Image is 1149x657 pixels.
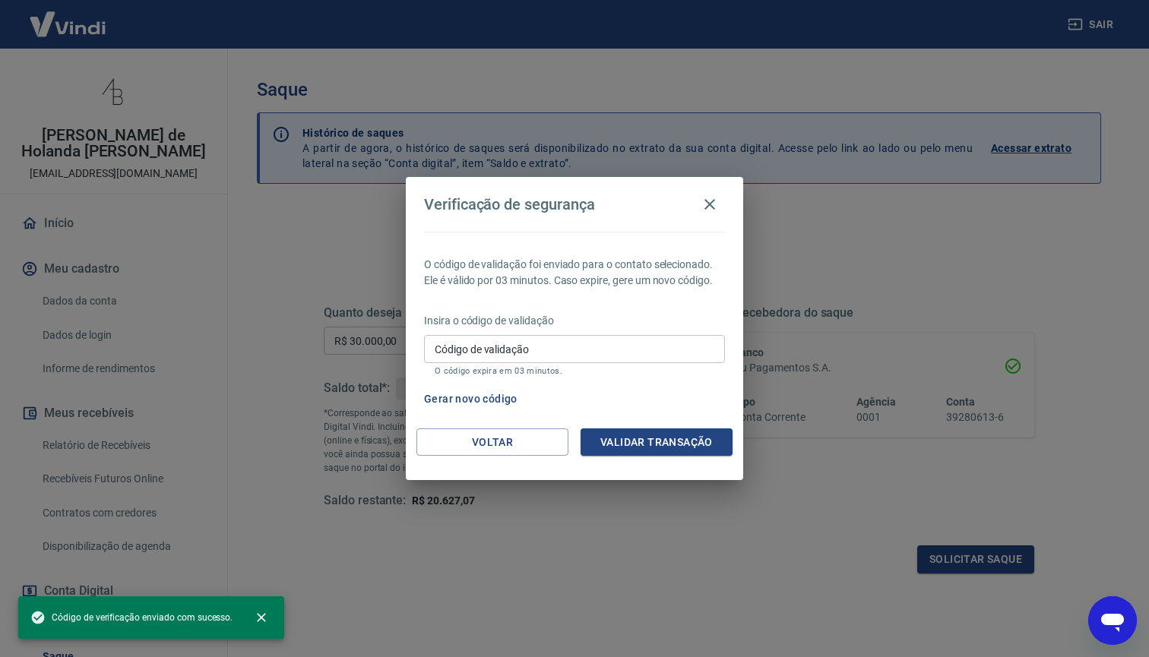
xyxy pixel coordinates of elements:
button: Voltar [416,428,568,456]
button: Gerar novo código [418,385,524,413]
p: O código expira em 03 minutos. [435,366,714,376]
button: Validar transação [581,428,733,456]
button: close [245,601,278,634]
iframe: Botão para abrir a janela de mensagens [1088,596,1137,645]
span: Código de verificação enviado com sucesso. [30,610,233,625]
p: Insira o código de validação [424,313,725,329]
h4: Verificação de segurança [424,195,595,213]
p: O código de validação foi enviado para o contato selecionado. Ele é válido por 03 minutos. Caso e... [424,257,725,289]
